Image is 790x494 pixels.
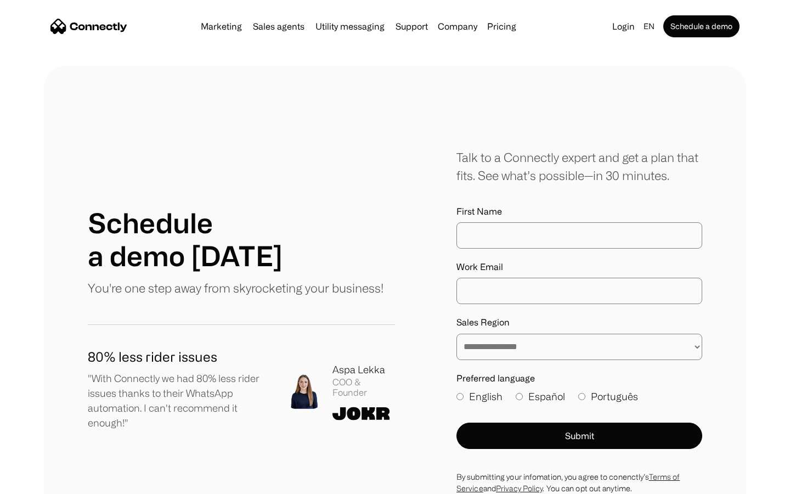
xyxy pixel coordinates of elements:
div: COO & Founder [332,377,395,398]
label: First Name [456,206,702,217]
aside: Language selected: English [11,474,66,490]
a: Sales agents [249,22,309,31]
p: "With Connectly we had 80% less rider issues thanks to their WhatsApp automation. I can't recomme... [88,371,269,430]
ul: Language list [22,475,66,490]
a: Login [608,19,639,34]
p: You're one step away from skyrocketing your business! [88,279,383,297]
button: Submit [456,423,702,449]
label: Preferred language [456,373,702,384]
h1: Schedule a demo [DATE] [88,206,283,272]
div: Talk to a Connectly expert and get a plan that fits. See what’s possible—in 30 minutes. [456,148,702,184]
a: Terms of Service [456,473,680,492]
a: Privacy Policy [496,484,543,492]
label: Sales Region [456,317,702,328]
label: Español [516,389,565,404]
label: Work Email [456,262,702,272]
div: By submitting your infomation, you agree to conenctly’s and . You can opt out anytime. [456,471,702,494]
label: English [456,389,503,404]
a: Support [391,22,432,31]
div: Company [438,19,477,34]
a: Schedule a demo [663,15,740,37]
label: Português [578,389,638,404]
input: Português [578,393,585,400]
input: Español [516,393,523,400]
a: Marketing [196,22,246,31]
div: en [644,19,654,34]
a: Pricing [483,22,521,31]
a: Utility messaging [311,22,389,31]
h1: 80% less rider issues [88,347,269,367]
div: Aspa Lekka [332,362,395,377]
input: English [456,393,464,400]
